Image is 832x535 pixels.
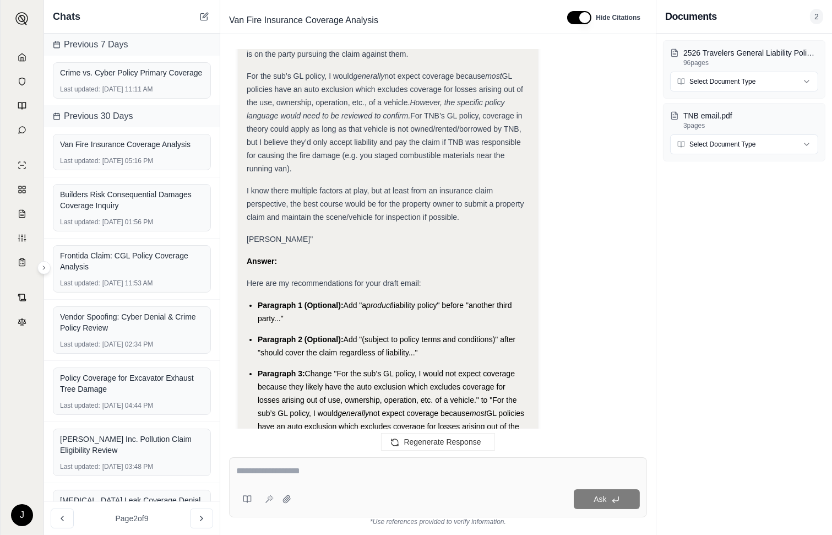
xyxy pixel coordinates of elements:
[7,71,37,93] a: Documents Vault
[247,111,523,173] span: For TNB’s GL policy, coverage in theory could apply as long as that vehicle is not owned/rented/b...
[198,10,211,23] button: New Chat
[247,257,277,266] strong: Answer:
[683,121,818,130] p: 3 pages
[344,301,367,310] span: Add "a
[60,67,204,78] div: Crime vs. Cyber Policy Primary Coverage
[60,495,204,517] div: [MEDICAL_DATA] Leak Coverage Denial Validity
[7,154,37,176] a: Single Policy
[366,301,392,310] span: product
[7,46,37,68] a: Home
[60,139,204,150] div: Van Fire Insurance Coverage Analysis
[369,409,470,418] span: not expect coverage because
[810,9,823,24] span: 2
[60,462,100,471] span: Last updated:
[60,434,204,456] div: [PERSON_NAME] Inc. Pollution Claim Eligibility Review
[665,9,717,24] h3: Documents
[44,105,220,127] div: Previous 30 Days
[60,279,204,288] div: [DATE] 11:53 AM
[7,179,37,201] a: Policy Comparisons
[683,58,818,67] p: 96 pages
[258,301,512,323] span: liability policy" before "another third party..."
[60,218,100,226] span: Last updated:
[11,8,33,30] button: Expand sidebar
[60,156,100,165] span: Last updated:
[44,34,220,56] div: Previous 7 Days
[247,279,421,288] span: Here are my recommendations for your draft email:
[7,203,37,225] a: Claim Coverage
[670,110,818,130] button: TNB email.pdf3pages
[247,235,313,244] span: [PERSON_NAME]"
[229,517,647,526] div: *Use references provided to verify information.
[225,12,554,29] div: Edit Title
[683,110,818,121] p: TNB email.pdf
[670,47,818,67] button: 2526 Travelers General Liability Policy.pdf96pages
[11,504,33,526] div: J
[258,369,517,418] span: Change "For the sub’s GL policy, I would not expect coverage because they likely have the auto ex...
[7,251,37,273] a: Coverage Table
[247,72,523,107] span: GL policies have an auto exclusion which excludes coverage for losses arising out of the use, own...
[7,95,37,117] a: Prompt Library
[404,437,481,446] span: Regenerate Response
[574,489,640,509] button: Ask
[594,495,606,504] span: Ask
[60,85,100,94] span: Last updated:
[596,13,640,22] span: Hide Citations
[60,189,204,211] div: Builders Risk Consequential Damages Coverage Inquiry
[60,401,100,410] span: Last updated:
[258,409,524,444] span: GL policies have an auto exclusion which excludes coverage for losses arising out of the use, own...
[60,340,100,349] span: Last updated:
[60,462,204,471] div: [DATE] 03:48 PM
[37,261,51,274] button: Expand sidebar
[258,369,305,378] span: Paragraph 3:
[7,119,37,141] a: Chat
[225,12,383,29] span: Van Fire Insurance Coverage Analysis
[60,311,204,333] div: Vendor Spoofing: Cyber Denial & Crime Policy Review
[7,311,37,333] a: Legal Search Engine
[60,85,204,94] div: [DATE] 11:11 AM
[247,98,504,120] em: However, the specific policy language would need to be reviewed to confirm.
[258,335,344,344] span: Paragraph 2 (Optional):
[15,12,29,25] img: Expand sidebar
[258,335,515,357] span: Add "(subject to policy terms and conditions)" after "should cover the claim regardless of liabil...
[60,372,204,395] div: Policy Coverage for Excavator Exhaust Tree Damage
[470,409,486,418] span: most
[338,409,369,418] span: generally
[60,218,204,226] div: [DATE] 01:56 PM
[60,250,204,272] div: Frontida Claim: CGL Policy Coverage Analysis
[258,301,344,310] span: Paragraph 1 (Optional):
[247,72,354,80] span: For the sub’s GL policy, I would
[60,279,100,288] span: Last updated:
[60,156,204,165] div: [DATE] 05:16 PM
[683,47,818,58] p: 2526 Travelers General Liability Policy.pdf
[384,72,485,80] span: not expect coverage because
[60,401,204,410] div: [DATE] 04:44 PM
[381,433,494,451] button: Regenerate Response
[485,72,502,80] em: most
[354,72,385,80] em: generally
[116,513,149,524] span: Page 2 of 9
[60,340,204,349] div: [DATE] 02:34 PM
[7,227,37,249] a: Custom Report
[247,186,524,221] span: I know there multiple factors at play, but at least from an insurance claim perspective, the best...
[53,9,80,24] span: Chats
[7,287,37,309] a: Contract Analysis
